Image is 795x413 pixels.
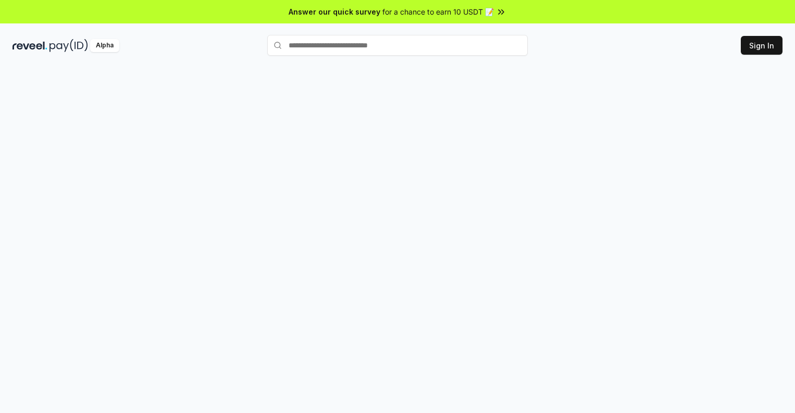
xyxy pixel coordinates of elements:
[90,39,119,52] div: Alpha
[741,36,782,55] button: Sign In
[13,39,47,52] img: reveel_dark
[49,39,88,52] img: pay_id
[382,6,494,17] span: for a chance to earn 10 USDT 📝
[289,6,380,17] span: Answer our quick survey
